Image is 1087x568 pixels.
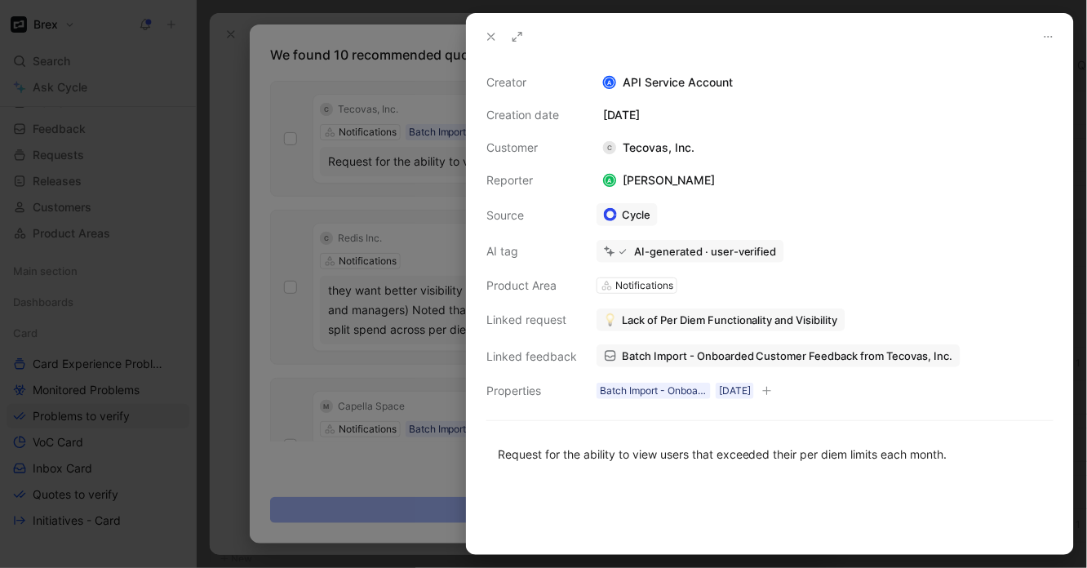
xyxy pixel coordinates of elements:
[486,310,577,330] div: Linked request
[486,73,577,92] div: Creator
[597,203,658,226] a: Cycle
[603,141,616,154] div: C
[486,381,577,401] div: Properties
[597,138,701,158] div: Tecovas, Inc.
[486,206,577,225] div: Source
[719,383,751,399] div: [DATE]
[597,308,845,331] button: 💡Lack of Per Diem Functionality and Visibility
[604,313,617,326] img: 💡
[600,383,708,399] div: Batch Import - Onboarded Customer
[486,105,577,125] div: Creation date
[597,171,721,190] div: [PERSON_NAME]
[486,276,577,295] div: Product Area
[622,313,838,327] span: Lack of Per Diem Functionality and Visibility
[486,138,577,158] div: Customer
[486,171,577,190] div: Reporter
[486,347,577,366] div: Linked feedback
[605,175,615,186] div: A
[597,344,961,367] a: Batch Import - Onboarded Customer Feedback from Tecovas, Inc.
[597,73,1054,92] div: API Service Account
[597,105,1054,125] div: [DATE]
[498,446,1042,463] div: Request for the ability to view users that exceeded their per diem limits each month.
[605,78,615,88] div: A
[622,348,953,363] span: Batch Import - Onboarded Customer Feedback from Tecovas, Inc.
[486,242,577,261] div: AI tag
[615,277,673,294] div: Notifications
[634,244,777,259] div: AI-generated · user-verified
